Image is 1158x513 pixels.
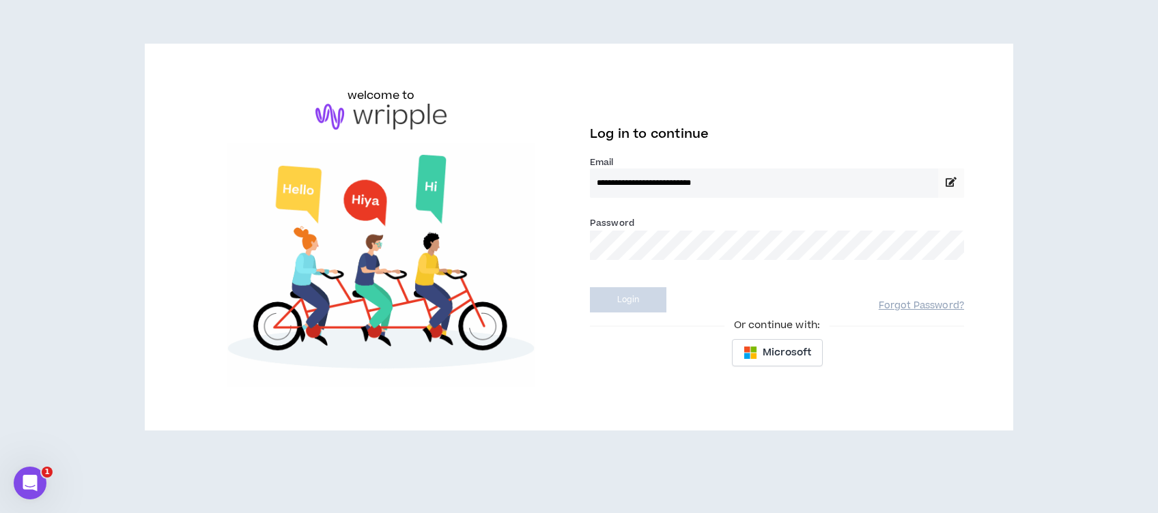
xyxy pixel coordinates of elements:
span: Log in to continue [590,126,709,143]
span: Microsoft [763,345,811,360]
img: Welcome to Wripple [194,143,568,387]
h6: welcome to [348,87,415,104]
label: Email [590,156,964,168]
img: logo-brand.png [315,104,447,130]
span: 1 [42,467,53,478]
span: Or continue with: [724,318,830,333]
button: Login [590,287,666,312]
button: Microsoft [732,339,823,366]
a: Forgot Password? [879,299,964,312]
iframe: Intercom live chat [14,467,46,499]
label: Password [590,217,634,229]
